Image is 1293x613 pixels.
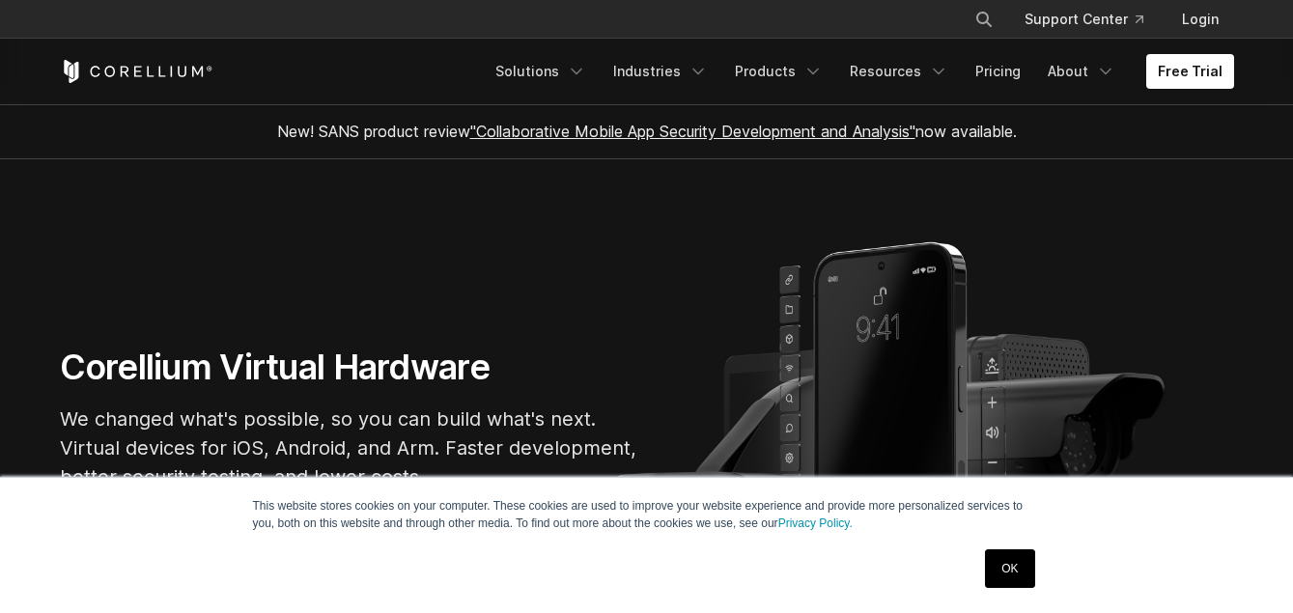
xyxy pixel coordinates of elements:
a: Solutions [484,54,598,89]
p: We changed what's possible, so you can build what's next. Virtual devices for iOS, Android, and A... [60,404,639,491]
a: Login [1167,2,1234,37]
a: Free Trial [1146,54,1234,89]
a: OK [985,549,1034,588]
p: This website stores cookies on your computer. These cookies are used to improve your website expe... [253,497,1041,532]
a: Corellium Home [60,60,213,83]
button: Search [967,2,1001,37]
span: New! SANS product review now available. [277,122,1017,141]
a: Products [723,54,834,89]
a: Resources [838,54,960,89]
div: Navigation Menu [484,54,1234,89]
h1: Corellium Virtual Hardware [60,346,639,389]
a: Pricing [964,54,1032,89]
a: "Collaborative Mobile App Security Development and Analysis" [470,122,915,141]
a: Industries [602,54,719,89]
a: About [1036,54,1127,89]
div: Navigation Menu [951,2,1234,37]
a: Privacy Policy. [778,516,853,530]
a: Support Center [1009,2,1159,37]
